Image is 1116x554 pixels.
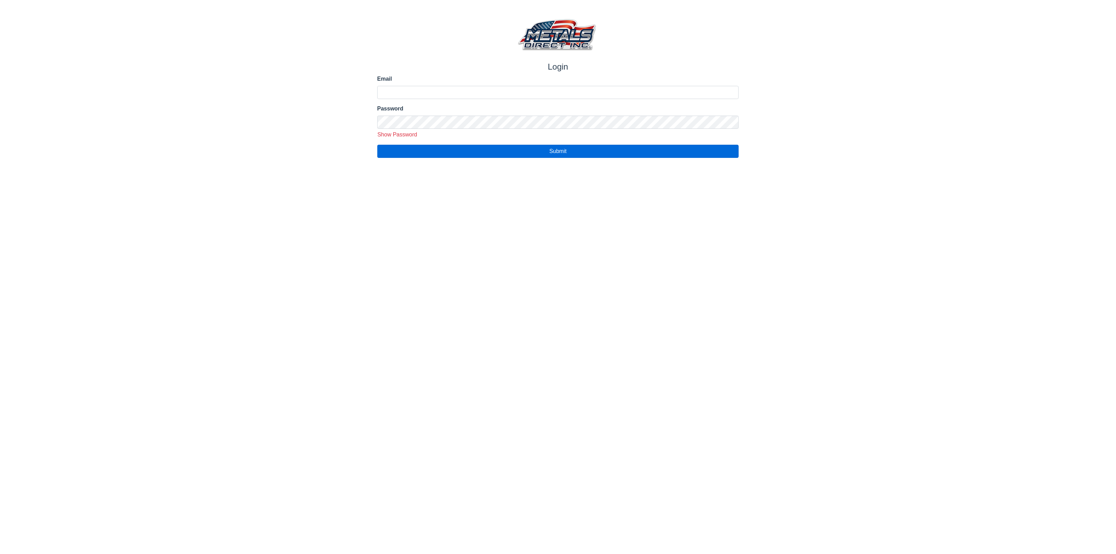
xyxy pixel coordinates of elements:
[375,130,420,139] button: Show Password
[377,132,417,137] span: Show Password
[377,145,739,158] button: Submit
[377,105,739,113] label: Password
[550,148,567,154] span: Submit
[377,75,739,83] label: Email
[377,62,739,72] h1: Login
